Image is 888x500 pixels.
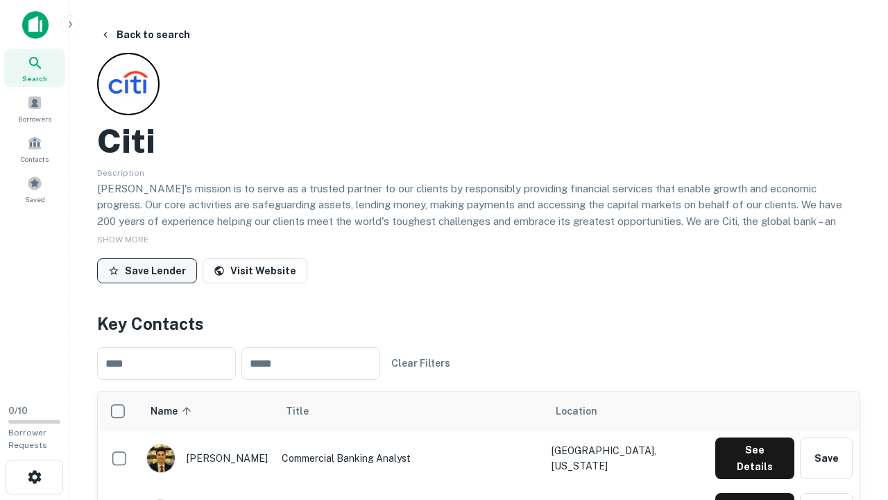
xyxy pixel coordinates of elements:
span: Name [151,403,196,419]
a: Search [4,49,65,87]
a: Contacts [4,130,65,167]
span: Location [556,403,597,419]
h2: Citi [97,121,155,161]
td: [GEOGRAPHIC_DATA], [US_STATE] [545,431,708,486]
a: Saved [4,170,65,208]
span: Saved [25,194,45,205]
span: Borrowers [18,113,51,124]
button: Save Lender [97,258,197,283]
button: See Details [715,437,794,479]
button: Clear Filters [386,351,456,376]
iframe: Chat Widget [819,389,888,456]
img: capitalize-icon.png [22,11,49,39]
span: Search [22,73,47,84]
a: Borrowers [4,90,65,127]
span: Borrower Requests [8,428,47,450]
th: Title [275,392,545,431]
img: 1753279374948 [147,444,175,472]
th: Name [139,392,275,431]
p: [PERSON_NAME]'s mission is to serve as a trusted partner to our clients by responsibly providing ... [97,181,860,262]
button: Save [800,437,853,479]
span: Contacts [21,153,49,165]
span: 0 / 10 [8,406,28,416]
span: Description [97,168,144,178]
th: Location [545,392,708,431]
span: Title [286,403,327,419]
span: SHOW MORE [97,235,148,244]
a: Visit Website [203,258,307,283]
td: Commercial Banking Analyst [275,431,545,486]
h4: Key Contacts [97,311,860,336]
div: [PERSON_NAME] [146,444,268,473]
button: Back to search [94,22,196,47]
